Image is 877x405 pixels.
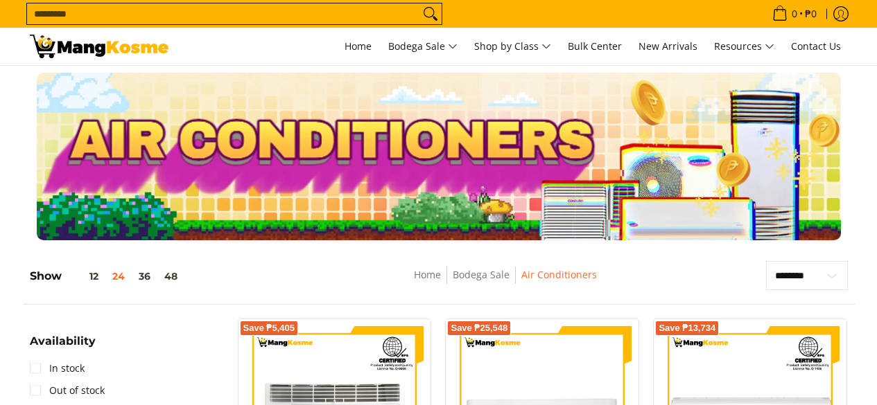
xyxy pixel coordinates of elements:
span: • [768,6,821,21]
nav: Breadcrumbs [312,267,697,298]
span: New Arrivals [639,39,697,53]
span: Bodega Sale [388,38,458,55]
span: Availability [30,336,96,347]
span: ₱0 [803,9,819,19]
button: 12 [62,271,105,282]
a: Shop by Class [467,28,558,65]
a: New Arrivals [632,28,704,65]
nav: Main Menu [182,28,848,65]
span: 0 [790,9,799,19]
button: Search [419,3,442,24]
summary: Open [30,336,96,357]
h5: Show [30,269,184,283]
span: Save ₱13,734 [659,324,715,332]
button: 36 [132,271,157,282]
button: 24 [105,271,132,282]
a: Out of stock [30,379,105,402]
a: Home [414,268,441,281]
span: Save ₱5,405 [243,324,295,332]
button: 48 [157,271,184,282]
span: Save ₱25,548 [451,324,507,332]
a: Resources [707,28,781,65]
a: Bodega Sale [453,268,510,281]
a: In stock [30,357,85,379]
span: Resources [714,38,774,55]
span: Shop by Class [474,38,551,55]
a: Air Conditioners [521,268,597,281]
a: Bulk Center [561,28,629,65]
a: Home [338,28,379,65]
img: Bodega Sale Aircon l Mang Kosme: Home Appliances Warehouse Sale [30,35,168,58]
span: Bulk Center [568,39,622,53]
span: Home [345,39,372,53]
span: Contact Us [791,39,841,53]
a: Contact Us [784,28,848,65]
a: Bodega Sale [381,28,464,65]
